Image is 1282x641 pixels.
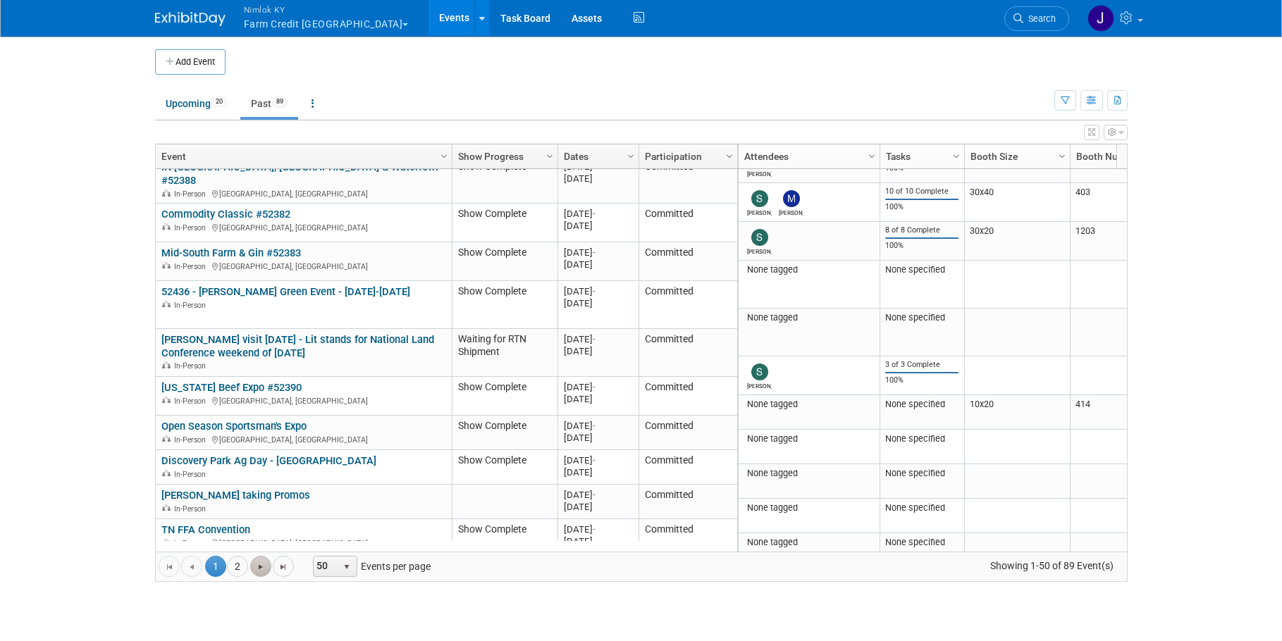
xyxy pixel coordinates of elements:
div: [GEOGRAPHIC_DATA], [GEOGRAPHIC_DATA] [161,187,445,199]
div: [DATE] [564,501,632,513]
span: Showing 1-50 of 89 Event(s) [977,556,1126,575]
div: None tagged [744,264,874,275]
span: In-Person [174,262,210,271]
span: - [593,334,596,344]
div: None tagged [744,433,874,444]
div: None specified [885,399,959,410]
a: Participation [645,144,728,168]
td: Show Complete [452,416,557,450]
div: None tagged [744,312,874,323]
img: Susan Ellis [751,190,768,207]
button: Add Event [155,49,226,75]
img: Matt Trueblood [783,190,800,207]
span: Column Settings [438,151,450,162]
span: Go to the next page [255,561,266,573]
img: Susan Ellis [751,363,768,380]
div: None specified [885,502,959,514]
td: Committed [639,450,737,485]
div: [DATE] [564,454,632,466]
img: In-Person Event [162,397,171,404]
a: Go to the next page [250,556,271,577]
td: 30x40 [964,183,1070,222]
img: Jamie Dunn [1087,5,1114,32]
div: [DATE] [564,220,632,232]
img: In-Person Event [162,301,171,308]
a: [US_STATE] Beef Expo #52390 [161,381,302,394]
a: 2 [227,556,248,577]
span: 89 [272,97,288,107]
div: [DATE] [564,489,632,501]
span: Column Settings [951,151,962,162]
div: [DATE] [564,208,632,220]
a: Go to the first page [159,556,180,577]
div: [DATE] [564,259,632,270]
div: None specified [885,468,959,479]
td: Show Complete [452,450,557,485]
div: None tagged [744,468,874,479]
td: Show Complete [452,281,557,329]
a: Commodity Classic #52382 [161,208,290,220]
td: Waiting for RTN Shipment [452,329,557,377]
div: None tagged [744,399,874,410]
div: 8 of 8 Complete [885,225,959,235]
td: 30x20 [964,222,1070,261]
div: [GEOGRAPHIC_DATA], [GEOGRAPHIC_DATA] [161,433,445,445]
td: 414 [1070,395,1176,430]
a: [PERSON_NAME] taking Promos [161,489,310,502]
span: Go to the first page [164,561,175,573]
td: Committed [639,204,737,242]
a: Go to the previous page [181,556,202,577]
div: [DATE] [564,285,632,297]
span: In-Person [174,189,210,199]
span: 50 [314,556,338,576]
a: Dates [564,144,629,168]
span: In-Person [174,361,210,371]
div: None specified [885,264,959,275]
div: [DATE] [564,535,632,547]
span: Nimlok KY [244,2,409,17]
span: In-Person [174,397,210,406]
a: IN [GEOGRAPHIC_DATA], [GEOGRAPHIC_DATA] & Waterfowl #52388 [161,161,438,187]
div: 100% [885,241,959,251]
a: Open Season Sportsman's Expo [161,420,307,432]
a: Upcoming20 [155,90,238,117]
div: Matt Trueblood [779,207,803,216]
a: Column Settings [436,144,452,166]
div: [GEOGRAPHIC_DATA], [GEOGRAPHIC_DATA] [161,221,445,233]
td: Committed [639,519,737,554]
a: 52436 - [PERSON_NAME] Green Event - [DATE]-[DATE] [161,285,410,298]
td: Committed [639,485,737,519]
div: [DATE] [564,432,632,444]
span: Column Settings [724,151,735,162]
span: Column Settings [866,151,877,162]
span: Column Settings [544,151,555,162]
span: - [593,209,596,219]
td: Committed [639,281,737,329]
div: Susan Ellis [747,380,772,390]
a: Discovery Park Ag Day - [GEOGRAPHIC_DATA] [161,454,376,467]
a: Go to the last page [273,556,294,577]
td: Committed [639,377,737,416]
a: Show Progress [458,144,548,168]
span: Column Settings [625,151,636,162]
img: Susan Ellis [751,229,768,246]
span: - [593,247,596,258]
div: [GEOGRAPHIC_DATA], [GEOGRAPHIC_DATA] [161,537,445,549]
img: In-Person Event [162,189,171,197]
a: [PERSON_NAME] visit [DATE] - Lit stands for National Land Conference weekend of [DATE] [161,333,434,359]
div: [DATE] [564,381,632,393]
a: Column Settings [864,144,880,166]
span: Search [1023,13,1056,24]
span: In-Person [174,223,210,232]
td: Show Complete [452,377,557,416]
a: Booth Size [970,144,1061,168]
td: Committed [639,157,737,204]
a: Column Settings [542,144,557,166]
span: - [593,455,596,466]
td: Committed [639,416,737,450]
div: None tagged [744,502,874,514]
div: Susan Ellis [747,207,772,216]
span: - [593,286,596,297]
div: [DATE] [564,333,632,345]
img: In-Person Event [162,435,171,442]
